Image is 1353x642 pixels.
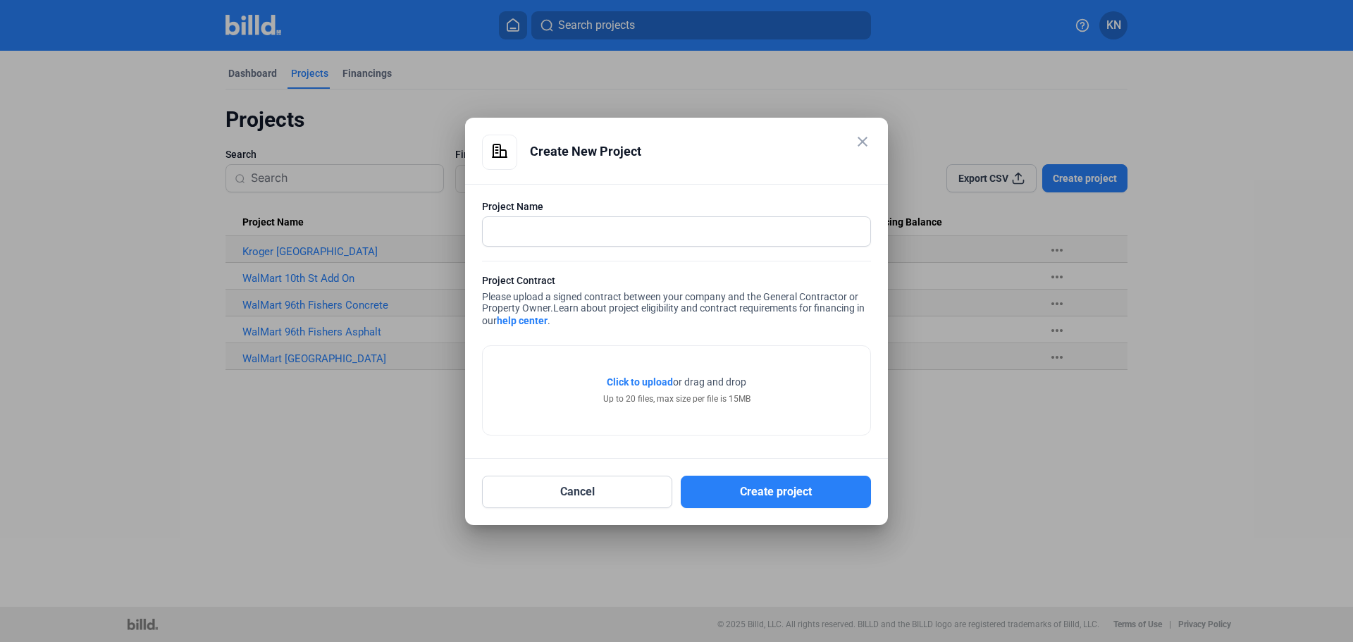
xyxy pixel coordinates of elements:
div: Please upload a signed contract between your company and the General Contractor or Property Owner. [482,273,871,331]
span: Learn about project eligibility and contract requirements for financing in our . [482,302,865,326]
div: Up to 20 files, max size per file is 15MB [603,393,750,405]
a: help center [497,315,548,326]
div: Project Name [482,199,871,214]
button: Cancel [482,476,672,508]
div: Create New Project [530,135,871,168]
span: Click to upload [607,376,673,388]
mat-icon: close [854,133,871,150]
div: Project Contract [482,273,871,291]
span: or drag and drop [673,375,746,389]
button: Create project [681,476,871,508]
